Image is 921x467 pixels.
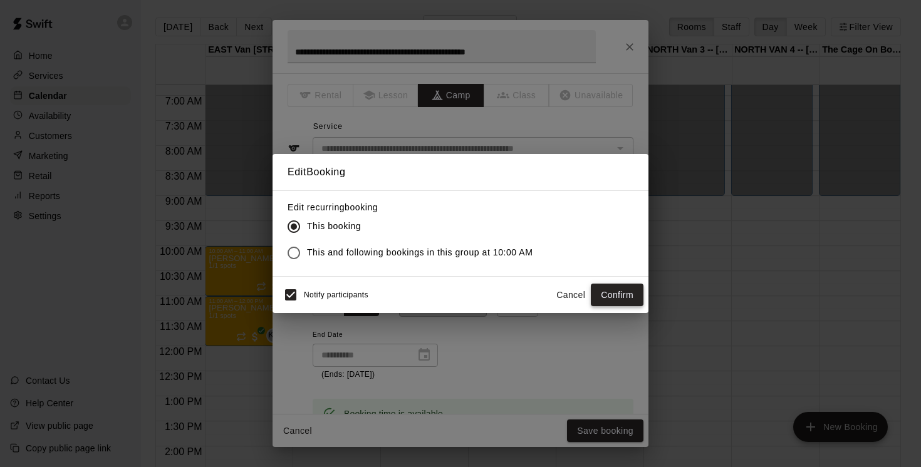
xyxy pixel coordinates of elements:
[551,284,591,307] button: Cancel
[304,290,368,299] span: Notify participants
[288,201,543,213] label: Edit recurring booking
[307,246,533,259] span: This and following bookings in this group at 10:00 AM
[307,220,361,233] span: This booking
[273,154,648,190] h2: Edit Booking
[591,284,643,307] button: Confirm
